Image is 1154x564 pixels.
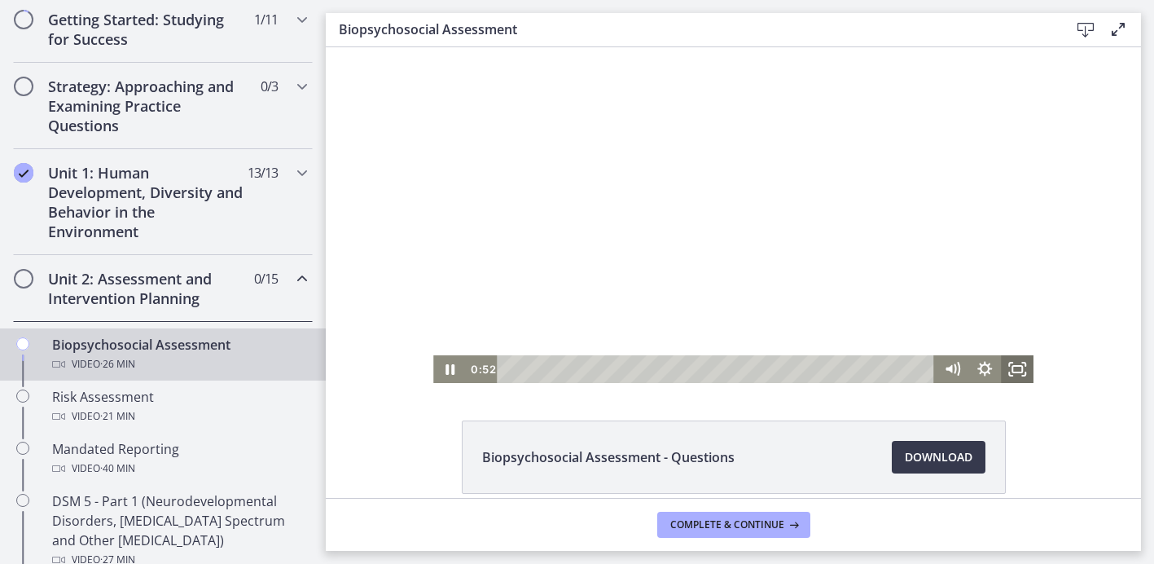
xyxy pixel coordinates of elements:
button: Mute [610,308,643,336]
span: · 26 min [100,355,135,374]
span: · 21 min [100,407,135,426]
button: Fullscreen [675,308,708,336]
div: Video [52,407,306,426]
i: Completed [14,163,33,183]
div: Video [52,459,306,478]
h2: Strategy: Approaching and Examining Practice Questions [48,77,247,135]
div: Biopsychosocial Assessment [52,335,306,374]
span: Biopsychosocial Assessment - Questions [482,447,735,467]
div: Video [52,355,306,374]
span: Download [905,447,972,467]
span: 0 / 15 [254,269,278,289]
div: Mandated Reporting [52,439,306,478]
div: Risk Assessment [52,387,306,426]
span: 1 / 11 [254,10,278,29]
span: Complete & continue [670,518,784,531]
h2: Unit 2: Assessment and Intervention Planning [48,269,247,308]
span: 13 / 13 [248,163,278,183]
span: · 40 min [100,459,135,478]
button: Complete & continue [657,512,810,538]
h2: Getting Started: Studying for Success [48,10,247,49]
span: 0 / 3 [261,77,278,96]
a: Download [892,441,985,474]
h3: Biopsychosocial Assessment [339,20,1043,39]
h2: Unit 1: Human Development, Diversity and Behavior in the Environment [48,163,247,241]
button: Show settings menu [643,308,675,336]
iframe: Video Lesson [326,47,1141,383]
